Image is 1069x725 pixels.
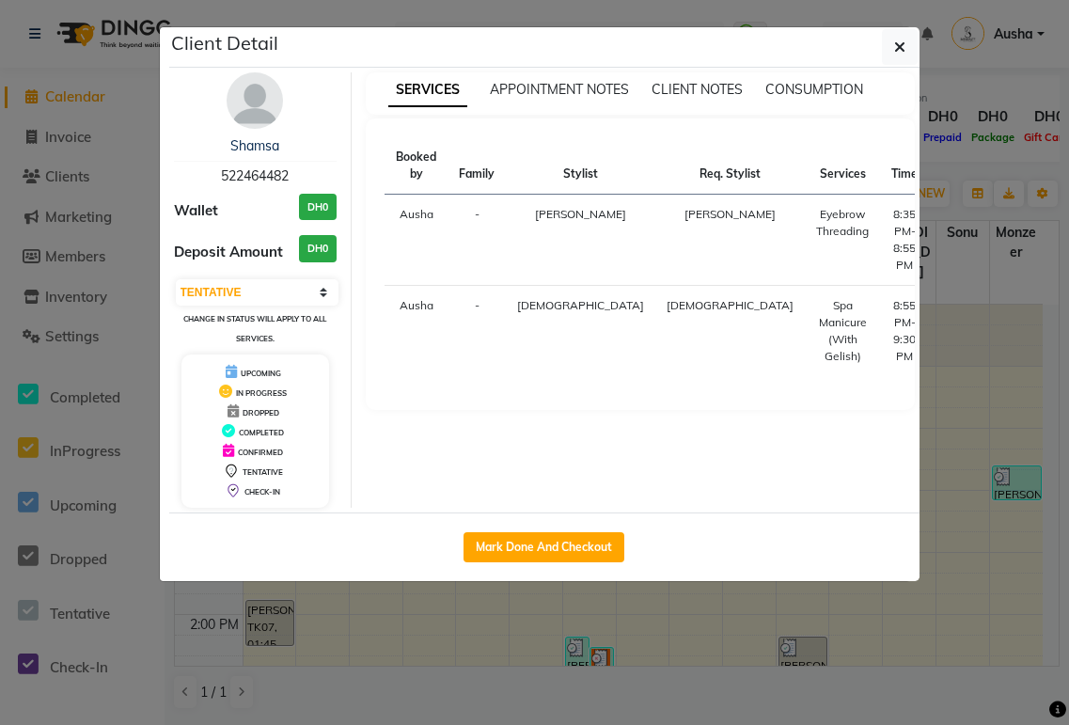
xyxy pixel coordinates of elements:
[655,137,805,195] th: Req. Stylist
[227,72,283,129] img: avatar
[236,388,287,398] span: IN PROGRESS
[652,81,743,98] span: CLIENT NOTES
[183,314,326,343] small: Change in status will apply to all services.
[221,167,289,184] span: 522464482
[517,298,644,312] span: [DEMOGRAPHIC_DATA]
[506,137,655,195] th: Stylist
[805,137,880,195] th: Services
[684,207,776,221] span: [PERSON_NAME]
[765,81,863,98] span: CONSUMPTION
[230,137,279,154] a: Shamsa
[880,286,929,377] td: 8:55 PM-9:30 PM
[243,408,279,418] span: DROPPED
[448,137,506,195] th: Family
[174,242,283,263] span: Deposit Amount
[388,73,467,107] span: SERVICES
[385,286,448,377] td: Ausha
[385,195,448,286] td: Ausha
[667,298,794,312] span: [DEMOGRAPHIC_DATA]
[385,137,448,195] th: Booked by
[238,448,283,457] span: CONFIRMED
[880,195,929,286] td: 8:35 PM-8:55 PM
[241,369,281,378] span: UPCOMING
[174,200,218,222] span: Wallet
[299,235,337,262] h3: DH0
[243,467,283,477] span: TENTATIVE
[535,207,626,221] span: [PERSON_NAME]
[448,195,506,286] td: -
[448,286,506,377] td: -
[244,487,280,496] span: CHECK-IN
[464,532,624,562] button: Mark Done And Checkout
[490,81,629,98] span: APPOINTMENT NOTES
[880,137,929,195] th: Time
[239,428,284,437] span: COMPLETED
[816,206,869,240] div: Eyebrow Threading
[171,29,278,57] h5: Client Detail
[816,297,869,365] div: Spa Manicure (With Gelish)
[299,194,337,221] h3: DH0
